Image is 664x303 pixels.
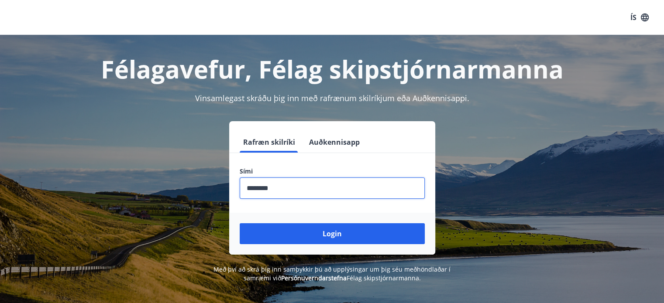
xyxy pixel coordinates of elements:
button: Auðkennisapp [306,132,363,153]
button: Rafræn skilríki [240,132,299,153]
span: Vinsamlegast skráðu þig inn með rafrænum skilríkjum eða Auðkennisappi. [195,93,469,103]
span: Með því að skrá þig inn samþykkir þú að upplýsingar um þig séu meðhöndlaðar í samræmi við Félag s... [213,265,451,282]
h1: Félagavefur, Félag skipstjórnarmanna [28,52,636,85]
a: Persónuverndarstefna [281,274,347,282]
button: ÍS [626,10,654,25]
label: Sími [240,167,425,176]
button: Login [240,223,425,244]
